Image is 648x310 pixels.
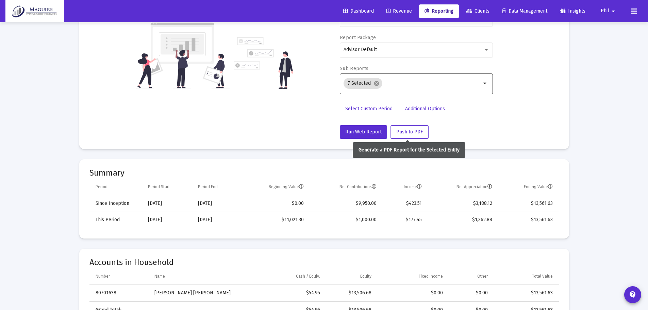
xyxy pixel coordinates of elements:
[427,195,497,212] td: $3,188.12
[309,195,381,212] td: $9,950.00
[502,8,547,14] span: Data Management
[143,179,193,195] td: Column Period Start
[96,184,107,190] div: Period
[96,274,110,279] div: Number
[325,268,376,285] td: Column Equity
[419,274,443,279] div: Fixed Income
[381,195,427,212] td: $423.51
[339,184,377,190] div: Net Contributions
[269,184,304,190] div: Beginning Value
[427,179,497,195] td: Column Net Appreciation
[497,4,553,18] a: Data Management
[425,8,453,14] span: Reporting
[234,37,293,89] img: reporting-alt
[391,125,429,139] button: Push to PDF
[466,8,489,14] span: Clients
[340,125,387,139] button: Run Web Report
[148,200,188,207] div: [DATE]
[452,290,488,296] div: $0.00
[254,268,325,285] td: Column Cash / Equiv.
[456,184,492,190] div: Net Appreciation
[609,4,617,18] mat-icon: arrow_drop_down
[193,179,240,195] td: Column Period End
[481,79,489,87] mat-icon: arrow_drop_down
[381,179,427,195] td: Column Income
[376,268,448,285] td: Column Fixed Income
[89,179,559,228] div: Data grid
[150,285,254,301] td: [PERSON_NAME] [PERSON_NAME]
[296,274,320,279] div: Cash / Equiv.
[340,35,376,40] label: Report Package
[345,106,393,112] span: Select Custom Period
[148,184,170,190] div: Period Start
[154,274,165,279] div: Name
[343,8,374,14] span: Dashboard
[524,184,553,190] div: Ending Value
[89,259,559,266] mat-card-title: Accounts in Household
[198,216,236,223] div: [DATE]
[344,47,377,52] span: Advisor Default
[497,212,559,228] td: $13,561.63
[405,106,445,112] span: Additional Options
[560,8,585,14] span: Insights
[89,195,143,212] td: Since Inception
[381,212,427,228] td: $177.45
[89,285,150,301] td: 80701638
[309,212,381,228] td: $1,000.00
[396,129,423,135] span: Push to PDF
[381,290,443,296] div: $0.00
[386,8,412,14] span: Revenue
[427,212,497,228] td: $1,362.88
[11,4,59,18] img: Dashboard
[309,179,381,195] td: Column Net Contributions
[198,200,236,207] div: [DATE]
[136,22,230,89] img: reporting
[493,268,559,285] td: Column Total Value
[360,274,371,279] div: Equity
[345,129,382,135] span: Run Web Report
[89,268,150,285] td: Column Number
[89,212,143,228] td: This Period
[148,216,188,223] div: [DATE]
[554,4,591,18] a: Insights
[89,169,559,176] mat-card-title: Summary
[259,290,320,296] div: $54.95
[419,4,459,18] a: Reporting
[497,179,559,195] td: Column Ending Value
[89,179,143,195] td: Column Period
[344,77,481,90] mat-chip-list: Selection
[338,4,379,18] a: Dashboard
[601,8,609,14] span: Phil
[381,4,417,18] a: Revenue
[497,195,559,212] td: $13,561.63
[330,290,371,296] div: $13,506.68
[461,4,495,18] a: Clients
[448,268,493,285] td: Column Other
[497,290,552,296] div: $13,561.63
[198,184,218,190] div: Period End
[240,212,309,228] td: $11,021.30
[340,66,368,71] label: Sub Reports
[373,80,380,86] mat-icon: cancel
[477,274,488,279] div: Other
[593,4,626,18] button: Phil
[404,184,422,190] div: Income
[240,179,309,195] td: Column Beginning Value
[532,274,553,279] div: Total Value
[150,268,254,285] td: Column Name
[344,78,382,89] mat-chip: 7 Selected
[629,291,637,299] mat-icon: contact_support
[240,195,309,212] td: $0.00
